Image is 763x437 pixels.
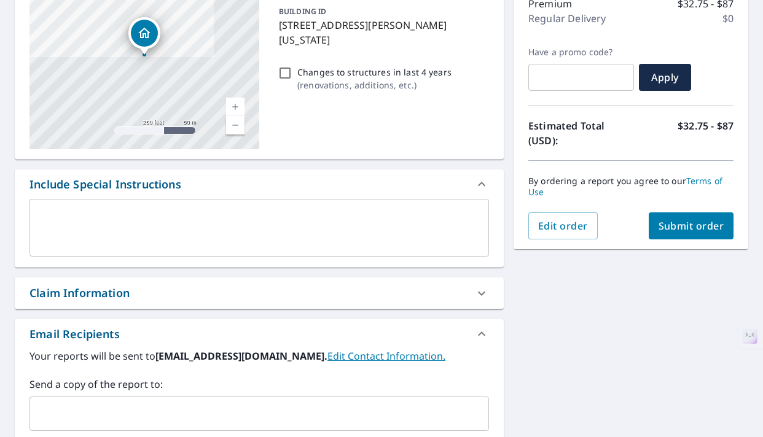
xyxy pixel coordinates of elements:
label: Send a copy of the report to: [29,377,489,392]
p: By ordering a report you agree to our [528,176,734,198]
p: ( renovations, additions, etc. ) [297,79,452,91]
div: Email Recipients [15,319,504,349]
a: EditContactInfo [327,349,445,363]
p: Estimated Total (USD): [528,118,631,148]
div: Email Recipients [29,326,120,342]
div: Claim Information [29,285,130,301]
span: Edit order [538,219,588,233]
p: [STREET_ADDRESS][PERSON_NAME][US_STATE] [279,18,484,47]
a: Current Level 17, Zoom In [226,98,245,116]
label: Your reports will be sent to [29,349,489,363]
button: Edit order [528,212,598,239]
p: BUILDING ID [279,6,326,17]
p: Changes to structures in last 4 years [297,66,452,79]
a: Terms of Use [528,175,722,198]
div: Claim Information [15,277,504,309]
div: Include Special Instructions [15,169,504,199]
p: Regular Delivery [528,11,606,26]
div: Dropped pin, building 1, Residential property, 1613 Crafton Ct Oklahoma City, OK 73159 [128,17,160,55]
b: [EMAIL_ADDRESS][DOMAIN_NAME]. [155,349,327,363]
div: Include Special Instructions [29,176,181,193]
a: Current Level 17, Zoom Out [226,116,245,134]
label: Have a promo code? [528,47,634,58]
